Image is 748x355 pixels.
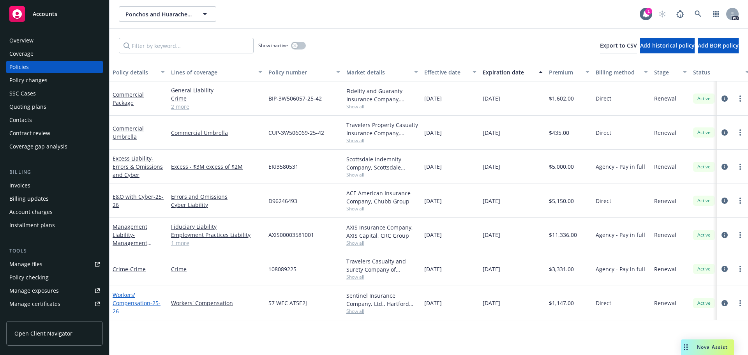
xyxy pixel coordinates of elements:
[6,168,103,176] div: Billing
[6,247,103,255] div: Tools
[171,299,262,307] a: Workers' Compensation
[6,34,103,47] a: Overview
[720,128,729,137] a: circleInformation
[346,87,418,103] div: Fidelity and Guaranty Insurance Company, Travelers Insurance
[346,205,418,212] span: Show all
[696,95,712,102] span: Active
[9,61,29,73] div: Policies
[268,231,314,239] span: AXIS00003581001
[346,257,418,274] div: Travelers Casualty and Surety Company of America, Travelers Insurance, CRC Group
[113,155,163,178] a: Excess Liability
[119,38,254,53] input: Filter by keyword...
[9,298,60,310] div: Manage certificates
[654,68,678,76] div: Stage
[736,230,745,240] a: more
[672,6,688,22] a: Report a Bug
[268,299,307,307] span: 57 WEC AT5E2J
[9,271,49,284] div: Policy checking
[346,137,418,144] span: Show all
[113,125,144,140] a: Commercial Umbrella
[9,311,46,323] div: Manage BORs
[596,68,639,76] div: Billing method
[346,274,418,280] span: Show all
[696,265,712,272] span: Active
[9,284,59,297] div: Manage exposures
[483,162,500,171] span: [DATE]
[9,101,46,113] div: Quoting plans
[424,129,442,137] span: [DATE]
[596,197,611,205] span: Direct
[171,193,262,201] a: Errors and Omissions
[268,94,322,102] span: BIP-3W506057-25-42
[654,94,676,102] span: Renewal
[549,299,574,307] span: $1,147.00
[9,140,67,153] div: Coverage gap analysis
[258,42,288,49] span: Show inactive
[600,38,637,53] button: Export to CSV
[654,299,676,307] span: Renewal
[33,11,57,17] span: Accounts
[696,197,712,204] span: Active
[346,240,418,246] span: Show all
[720,230,729,240] a: circleInformation
[549,94,574,102] span: $1,602.00
[640,42,695,49] span: Add historical policy
[9,193,49,205] div: Billing updates
[708,6,724,22] a: Switch app
[128,265,146,273] span: - Crime
[113,291,161,315] a: Workers' Compensation
[696,163,712,170] span: Active
[346,103,418,110] span: Show all
[14,329,72,337] span: Open Client Navigator
[696,300,712,307] span: Active
[483,197,500,205] span: [DATE]
[645,8,652,15] div: 1
[424,94,442,102] span: [DATE]
[483,299,500,307] span: [DATE]
[654,162,676,171] span: Renewal
[736,298,745,308] a: more
[654,197,676,205] span: Renewal
[9,219,55,231] div: Installment plans
[697,344,728,350] span: Nova Assist
[549,68,581,76] div: Premium
[346,189,418,205] div: ACE American Insurance Company, Chubb Group
[681,339,691,355] div: Drag to move
[171,223,262,231] a: Fiduciary Liability
[6,311,103,323] a: Manage BORs
[6,87,103,100] a: SSC Cases
[6,61,103,73] a: Policies
[654,231,676,239] span: Renewal
[9,127,50,140] div: Contract review
[6,101,103,113] a: Quoting plans
[268,197,297,205] span: D96246493
[6,74,103,87] a: Policy changes
[736,264,745,274] a: more
[6,3,103,25] a: Accounts
[113,91,144,106] a: Commercial Package
[6,179,103,192] a: Invoices
[596,265,645,273] span: Agency - Pay in full
[113,231,152,255] span: - Management Package
[696,129,712,136] span: Active
[720,94,729,103] a: circleInformation
[9,258,42,270] div: Manage files
[6,298,103,310] a: Manage certificates
[9,34,34,47] div: Overview
[346,171,418,178] span: Show all
[6,284,103,297] a: Manage exposures
[693,68,741,76] div: Status
[9,206,53,218] div: Account charges
[9,114,32,126] div: Contacts
[6,206,103,218] a: Account charges
[171,68,254,76] div: Lines of coverage
[549,129,569,137] span: $435.00
[483,265,500,273] span: [DATE]
[596,162,645,171] span: Agency - Pay in full
[119,6,216,22] button: Ponchos and Huaraches, Inc
[346,223,418,240] div: AXIS Insurance Company, AXIS Capital, CRC Group
[596,231,645,239] span: Agency - Pay in full
[736,196,745,205] a: more
[113,68,156,76] div: Policy details
[346,291,418,308] div: Sentinel Insurance Company, Ltd., Hartford Insurance Group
